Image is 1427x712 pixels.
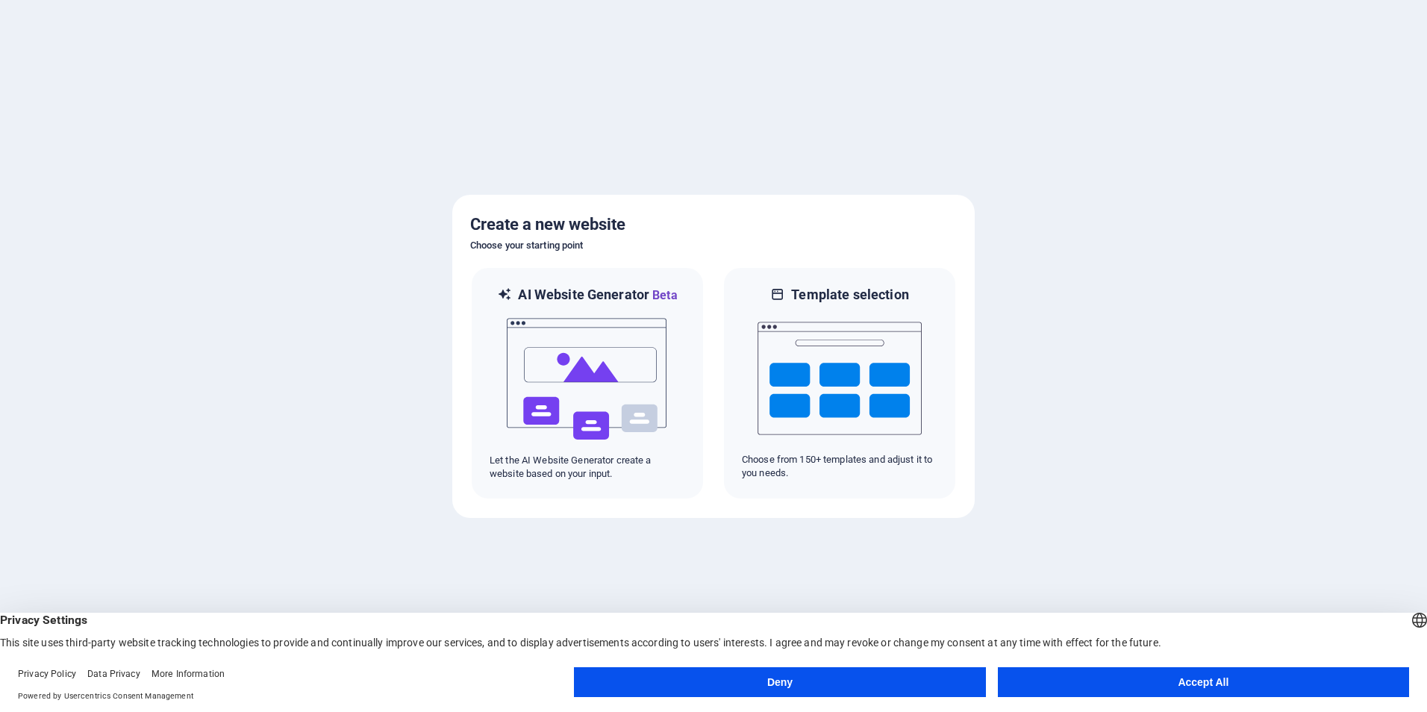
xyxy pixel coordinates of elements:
[722,266,957,500] div: Template selectionChoose from 150+ templates and adjust it to you needs.
[490,454,685,481] p: Let the AI Website Generator create a website based on your input.
[470,213,957,237] h5: Create a new website
[791,286,908,304] h6: Template selection
[649,288,678,302] span: Beta
[742,453,937,480] p: Choose from 150+ templates and adjust it to you needs.
[505,305,669,454] img: ai
[470,266,705,500] div: AI Website GeneratorBetaaiLet the AI Website Generator create a website based on your input.
[518,286,677,305] h6: AI Website Generator
[470,237,957,254] h6: Choose your starting point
